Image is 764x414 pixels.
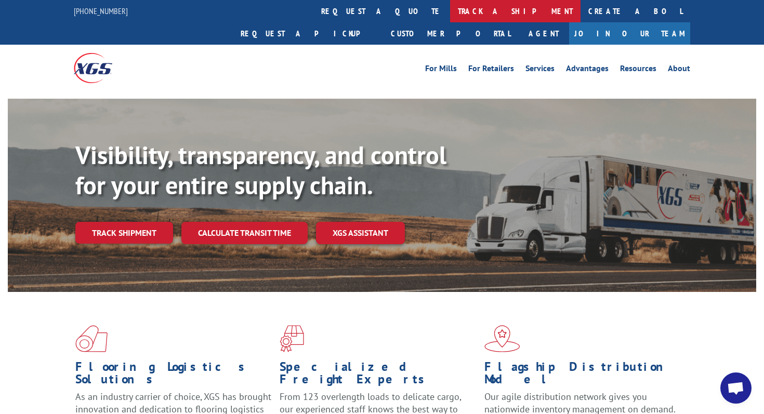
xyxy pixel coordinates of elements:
[181,222,308,244] a: Calculate transit time
[484,360,681,391] h1: Flagship Distribution Model
[569,22,690,45] a: Join Our Team
[383,22,518,45] a: Customer Portal
[280,360,476,391] h1: Specialized Freight Experts
[525,64,555,76] a: Services
[720,372,752,404] div: Open chat
[425,64,457,76] a: For Mills
[484,325,520,352] img: xgs-icon-flagship-distribution-model-red
[468,64,514,76] a: For Retailers
[74,6,128,16] a: [PHONE_NUMBER]
[75,139,446,201] b: Visibility, transparency, and control for your entire supply chain.
[566,64,609,76] a: Advantages
[620,64,656,76] a: Resources
[75,222,173,244] a: Track shipment
[75,325,108,352] img: xgs-icon-total-supply-chain-intelligence-red
[668,64,690,76] a: About
[233,22,383,45] a: Request a pickup
[75,360,272,391] h1: Flooring Logistics Solutions
[280,325,304,352] img: xgs-icon-focused-on-flooring-red
[518,22,569,45] a: Agent
[316,222,405,244] a: XGS ASSISTANT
